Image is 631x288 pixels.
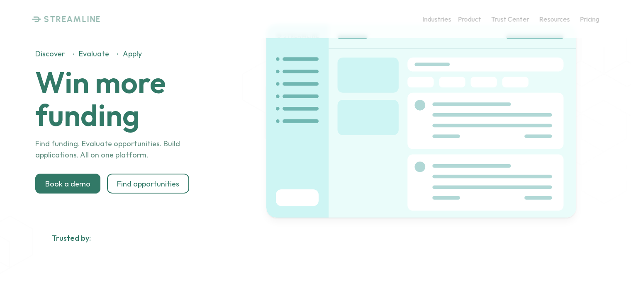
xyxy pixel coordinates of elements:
a: Resources [539,12,570,27]
p: Product [458,15,481,23]
a: Book a demo [35,174,100,194]
p: STREAMLINE [44,14,101,24]
p: Discover → Evaluate → Apply [35,48,222,59]
p: Book a demo [45,179,90,188]
a: Pricing [580,12,599,27]
a: Find opportunities [107,174,189,194]
p: Trust Center [491,15,529,23]
h1: Win more funding [35,66,243,131]
p: Industries [423,15,451,23]
p: Find opportunities [117,179,179,188]
p: Resources [539,15,570,23]
p: Find funding. Evaluate opportunities. Build applications. All on one platform. [35,138,222,160]
a: Trust Center [491,12,529,27]
h2: Trusted by: [52,234,91,243]
p: Pricing [580,15,599,23]
a: STREAMLINE [32,14,101,24]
